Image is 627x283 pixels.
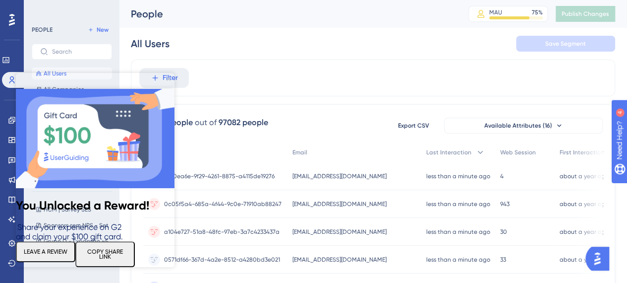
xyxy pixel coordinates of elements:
[389,118,438,134] button: Export CSV
[500,148,536,156] span: Web Session
[292,200,387,208] span: [EMAIL_ADDRESS][DOMAIN_NAME]
[164,172,275,180] span: f030ea6e-9f29-4261-8875-a4115de19276
[560,201,609,208] time: about a year ago
[292,172,387,180] span: [EMAIL_ADDRESS][DOMAIN_NAME]
[562,10,609,18] span: Publish Changes
[426,256,490,263] time: less than a minute ago
[489,8,502,16] div: MAU
[292,228,387,236] span: [EMAIL_ADDRESS][DOMAIN_NAME]
[500,200,510,208] span: 943
[500,228,507,236] span: 30
[560,173,609,180] time: about a year ago
[32,68,112,79] button: All Users
[164,200,282,208] span: 0c05f5a4-685a-4f44-9c0e-71910ab88247
[500,172,504,180] span: 4
[560,256,609,263] time: about a year ago
[131,37,170,51] div: All Users
[219,117,268,129] div: 97082 people
[195,117,217,129] div: out of
[560,148,604,156] span: First Interaction
[426,173,490,180] time: less than a minute ago
[23,2,62,14] span: Need Help?
[69,5,72,13] div: 4
[426,201,490,208] time: less than a minute ago
[484,122,552,130] span: Available Attributes (16)
[59,168,119,194] button: COPY SHARE LINK
[545,40,586,48] span: Save Segment
[426,148,471,156] span: Last Interaction
[516,36,615,52] button: Save Segment
[444,118,603,134] button: Available Attributes (16)
[292,256,387,264] span: [EMAIL_ADDRESS][DOMAIN_NAME]
[1,149,106,159] span: Share your experience on G2
[32,26,53,34] div: PEOPLE
[97,26,109,34] span: New
[52,48,104,55] input: Search
[556,6,615,22] button: Publish Changes
[163,72,178,84] span: Filter
[292,148,307,156] span: Email
[164,228,280,236] span: a104e727-51a8-48fc-97eb-3a7c4233437a
[164,256,280,264] span: 0571df66-367d-4a2e-8512-a4280bd3e021
[532,8,543,16] div: 75 %
[560,228,609,235] time: about a year ago
[84,24,112,36] button: New
[139,68,189,88] button: Filter
[585,244,615,274] iframe: UserGuiding AI Assistant Launcher
[500,256,506,264] span: 33
[131,7,444,21] div: People
[44,70,66,77] span: All Users
[398,122,429,130] span: Export CSV
[426,228,490,235] time: less than a minute ago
